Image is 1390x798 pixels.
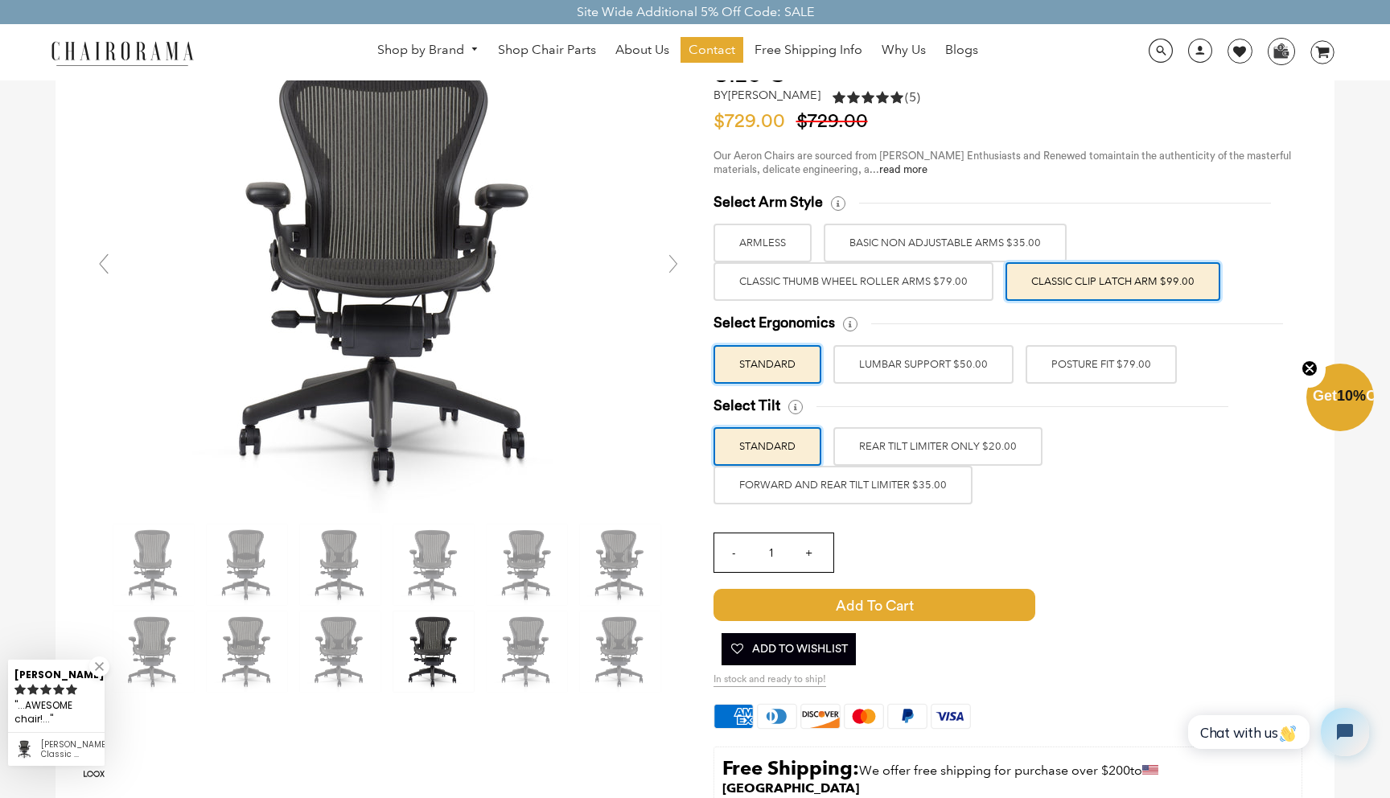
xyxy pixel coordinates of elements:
svg: rating icon full [14,684,26,695]
img: Herman Miller Classic Aeron Chair | Black | Size C - chairorama [580,524,660,605]
a: read more [879,164,927,175]
img: Herman Miller Classic Aeron Chair | Black | Size C - chairorama [207,611,287,692]
label: REAR TILT LIMITER ONLY $20.00 [833,427,1042,466]
label: Classic Clip Latch Arm $99.00 [1005,262,1220,301]
button: Add To Wishlist [722,633,856,665]
input: + [790,533,829,572]
img: Herman Miller Classic Aeron Chair | Black | Size C - chairorama [300,611,380,692]
span: Select Ergonomics [714,314,835,332]
label: POSTURE FIT $79.00 [1026,345,1177,384]
img: Herman Miller Classic Aeron Chair | Black | Size C - chairorama [113,524,194,605]
span: 10% [1337,388,1366,404]
svg: rating icon full [66,684,77,695]
span: $729.00 [796,112,876,131]
div: Get10%OffClose teaser [1306,365,1374,433]
strong: Free Shipping: [722,756,859,779]
a: Shop by Brand [369,38,487,63]
strong: [GEOGRAPHIC_DATA] [722,780,859,796]
a: Blogs [937,37,986,63]
label: FORWARD AND REAR TILT LIMITER $35.00 [714,466,973,504]
img: Herman Miller Classic Aeron Chair | Black | Size C - chairorama [487,611,567,692]
nav: DesktopNavigation [271,37,1084,67]
svg: rating icon full [53,684,64,695]
label: STANDARD [714,427,821,466]
input: - [714,533,753,572]
svg: rating icon full [40,684,51,695]
label: STANDARD [714,345,821,384]
span: Free Shipping Info [755,42,862,59]
label: ARMLESS [714,224,812,262]
span: We offer free shipping for purchase over $200 [859,763,1130,778]
img: Herman Miller Classic Aeron Chair | Black | Size C - chairorama [300,524,380,605]
span: Our Aeron Chairs are sourced from [PERSON_NAME] Enthusiasts and Renewed to [714,150,1099,161]
p: to [722,755,1293,797]
button: Add to Cart [714,589,1126,621]
img: Herman Miller Classic Aeron Chair | Black | Size C - chairorama [393,524,474,605]
label: LUMBAR SUPPORT $50.00 [833,345,1014,384]
span: In stock and ready to ship! [714,673,826,687]
span: Why Us [882,42,926,59]
span: About Us [615,42,669,59]
img: Herman Miller Classic Aeron Chair | Black | Size C - chairorama [113,611,194,692]
span: Blogs [945,42,978,59]
span: $729.00 [714,112,793,131]
span: Shop Chair Parts [498,42,596,59]
div: ...AWESOME chair!... [14,697,98,728]
span: Get Off [1313,388,1387,404]
label: BASIC NON ADJUSTABLE ARMS $35.00 [824,224,1067,262]
span: Select Tilt [714,397,780,415]
img: chairorama [42,39,203,67]
button: Close teaser [1293,351,1326,388]
span: Select Arm Style [714,193,823,212]
div: 5.0 rating (5 votes) [833,88,920,106]
h2: by [714,88,820,102]
div: Herman Miller Classic Aeron Chair | Black | Size C [41,740,98,759]
img: Herman Miller Classic Aeron Chair | Black | Size C - chairorama [207,524,287,605]
div: [PERSON_NAME] [14,662,98,682]
img: DSC_4288_346aa8c2-0484-4e9b-9687-0ae4c805b4fe_grande.jpg [147,31,630,513]
img: Herman Miller Classic Aeron Chair | Black | Size C - chairorama [580,611,660,692]
a: Contact [681,37,743,63]
iframe: Tidio Chat [1170,694,1383,770]
span: (5) [905,89,920,106]
img: Herman Miller Classic Aeron Chair | Black | Size C - chairorama [487,524,567,605]
a: Shop Chair Parts [490,37,604,63]
span: Contact [689,42,735,59]
span: Add to Cart [714,589,1035,621]
img: WhatsApp_Image_2024-07-12_at_16.23.01.webp [1269,39,1293,63]
a: Why Us [874,37,934,63]
img: Herman Miller Classic Aeron Chair | Black | Size C - chairorama [393,611,474,692]
a: 5.0 rating (5 votes) [833,88,920,110]
a: About Us [607,37,677,63]
span: Add To Wishlist [730,633,848,665]
svg: rating icon full [27,684,39,695]
a: Free Shipping Info [746,37,870,63]
label: Classic Thumb Wheel Roller Arms $79.00 [714,262,993,301]
a: [PERSON_NAME] [728,88,820,102]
